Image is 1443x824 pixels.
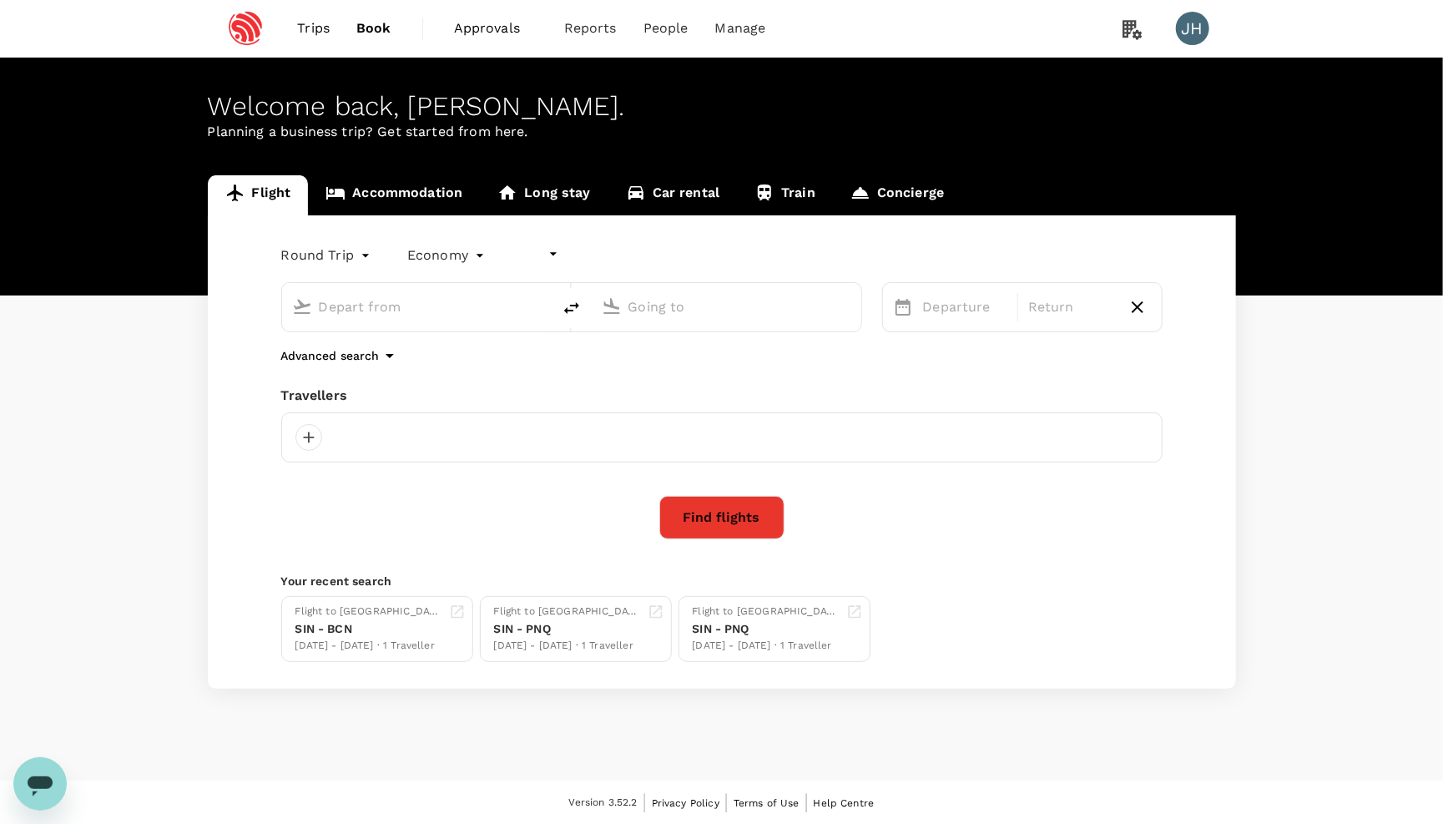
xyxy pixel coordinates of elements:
[652,794,719,812] a: Privacy Policy
[297,18,330,38] span: Trips
[1176,12,1209,45] div: JH
[833,175,961,215] a: Concierge
[652,797,719,809] span: Privacy Policy
[659,496,785,539] button: Find flights
[356,18,391,38] span: Book
[281,242,375,269] div: Round Trip
[814,794,875,812] a: Help Centre
[715,18,766,38] span: Manage
[295,604,442,620] div: Flight to [GEOGRAPHIC_DATA]
[494,638,641,655] div: [DATE] - [DATE] · 1 Traveller
[643,18,689,38] span: People
[494,604,641,620] div: Flight to [GEOGRAPHIC_DATA]
[407,242,488,269] div: Economy
[923,297,1008,317] p: Departure
[1028,297,1113,317] p: Return
[693,638,840,655] div: [DATE] - [DATE] · 1 Traveller
[552,288,592,328] button: delete
[208,91,1236,122] div: Welcome back , [PERSON_NAME] .
[295,638,442,655] div: [DATE] - [DATE] · 1 Traveller
[281,346,400,366] button: Advanced search
[734,797,800,809] span: Terms of Use
[814,797,875,809] span: Help Centre
[281,347,380,364] p: Advanced search
[454,18,537,38] span: Approvals
[569,795,638,811] span: Version 3.52.2
[540,305,543,308] button: Open
[693,604,840,620] div: Flight to [GEOGRAPHIC_DATA]
[608,175,738,215] a: Car rental
[208,10,285,47] img: Espressif Systems Singapore Pte Ltd
[494,620,641,638] div: SIN - PNQ
[295,620,442,638] div: SIN - BCN
[734,794,800,812] a: Terms of Use
[564,18,617,38] span: Reports
[693,620,840,638] div: SIN - PNQ
[308,175,480,215] a: Accommodation
[737,175,833,215] a: Train
[13,757,67,811] iframe: Button to launch messaging window, conversation in progress
[281,386,1163,406] div: Travellers
[319,294,517,320] input: Depart from
[281,573,1163,589] p: Your recent search
[850,305,853,308] button: Open
[208,175,309,215] a: Flight
[480,175,608,215] a: Long stay
[208,122,1236,142] p: Planning a business trip? Get started from here.
[628,294,826,320] input: Going to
